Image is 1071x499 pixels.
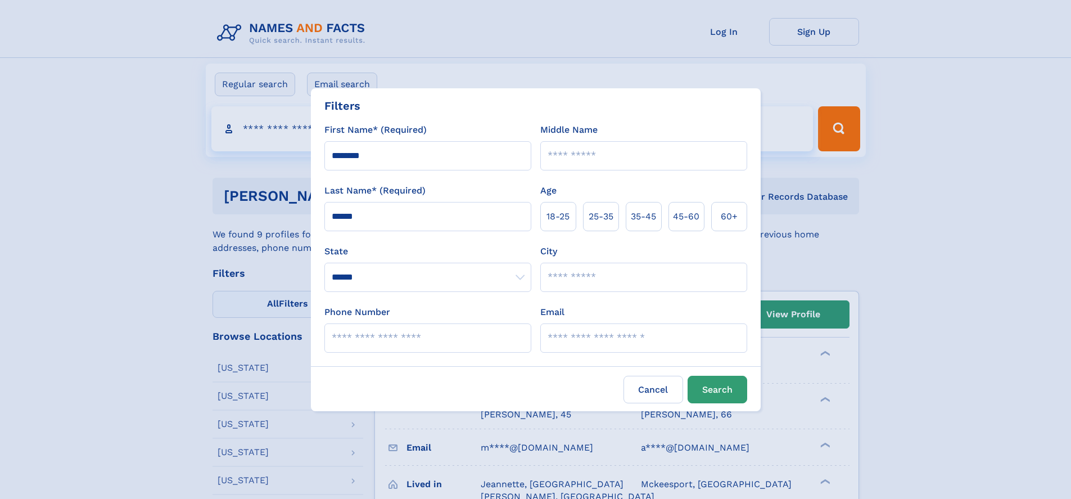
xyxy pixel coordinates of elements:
[546,210,570,223] span: 18‑25
[540,305,564,319] label: Email
[324,97,360,114] div: Filters
[673,210,699,223] span: 45‑60
[540,245,557,258] label: City
[540,123,598,137] label: Middle Name
[324,305,390,319] label: Phone Number
[721,210,738,223] span: 60+
[324,245,531,258] label: State
[540,184,557,197] label: Age
[623,376,683,403] label: Cancel
[589,210,613,223] span: 25‑35
[631,210,656,223] span: 35‑45
[688,376,747,403] button: Search
[324,184,426,197] label: Last Name* (Required)
[324,123,427,137] label: First Name* (Required)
